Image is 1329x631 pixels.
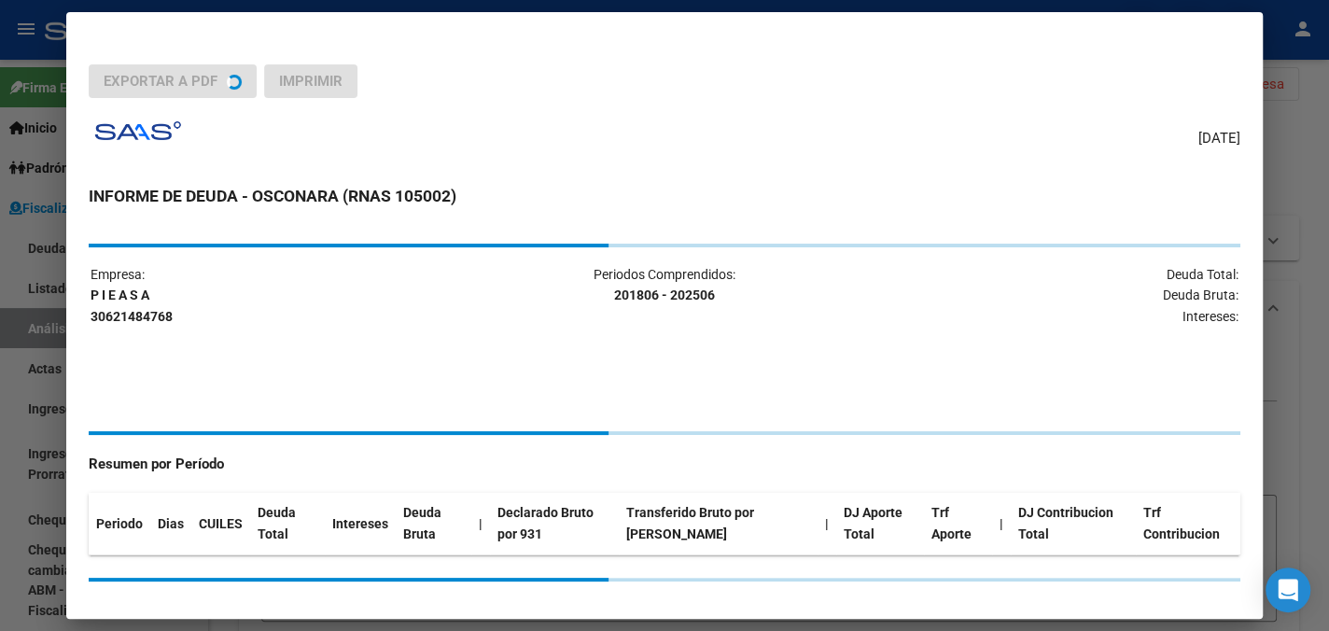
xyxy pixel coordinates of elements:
[264,64,357,98] button: Imprimir
[104,73,217,90] span: Exportar a PDF
[471,493,490,554] th: |
[89,184,1240,208] h3: INFORME DE DEUDA - OSCONARA (RNAS 105002)
[614,287,715,302] strong: 201806 - 202506
[1136,493,1240,554] th: Trf Contribucion
[924,493,992,554] th: Trf Aporte
[396,493,471,554] th: Deuda Bruta
[857,264,1238,328] p: Deuda Total: Deuda Bruta: Intereses:
[89,454,1240,475] h4: Resumen por Período
[490,493,619,554] th: Declarado Bruto por 931
[191,493,250,554] th: CUILES
[1266,568,1310,612] div: Open Intercom Messenger
[836,493,925,554] th: DJ Aporte Total
[91,264,472,328] p: Empresa:
[818,493,836,554] th: |
[91,287,173,324] strong: P I E A S A 30621484768
[474,264,856,307] p: Periodos Comprendidos:
[619,493,818,554] th: Transferido Bruto por [PERSON_NAME]
[325,493,396,554] th: Intereses
[279,73,343,90] span: Imprimir
[89,493,150,554] th: Periodo
[150,493,191,554] th: Dias
[992,493,1011,554] th: |
[1011,493,1136,554] th: DJ Contribucion Total
[250,493,325,554] th: Deuda Total
[1198,128,1240,149] span: [DATE]
[89,64,257,98] button: Exportar a PDF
